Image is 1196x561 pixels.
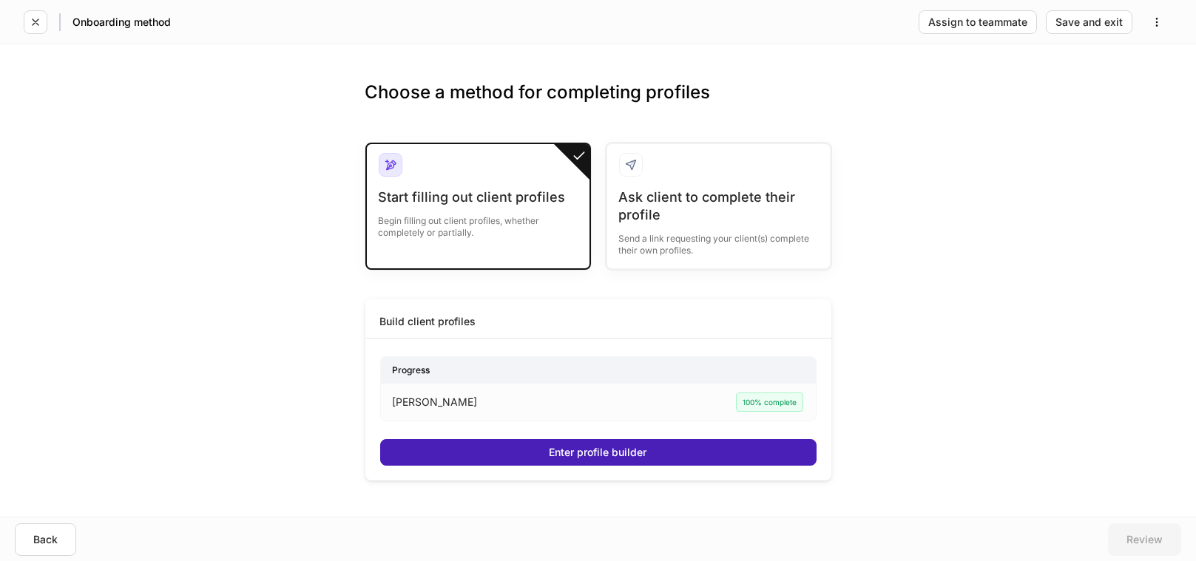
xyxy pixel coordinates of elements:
[919,10,1037,34] button: Assign to teammate
[381,357,816,383] div: Progress
[72,15,171,30] h5: Onboarding method
[393,395,478,409] p: [PERSON_NAME]
[15,523,76,556] button: Back
[619,224,818,256] div: Send a link requesting your client(s) complete their own profiles.
[619,188,818,224] div: Ask client to complete their profile
[736,392,803,412] div: 100% complete
[550,447,647,458] div: Enter profile builder
[33,534,58,545] div: Back
[928,17,1027,27] div: Assign to teammate
[380,314,476,329] div: Build client profiles
[379,188,578,206] div: Start filling out client profiles
[1055,17,1123,27] div: Save and exit
[1046,10,1132,34] button: Save and exit
[379,206,578,239] div: Begin filling out client profiles, whether completely or partially.
[365,81,831,128] h3: Choose a method for completing profiles
[380,439,817,466] button: Enter profile builder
